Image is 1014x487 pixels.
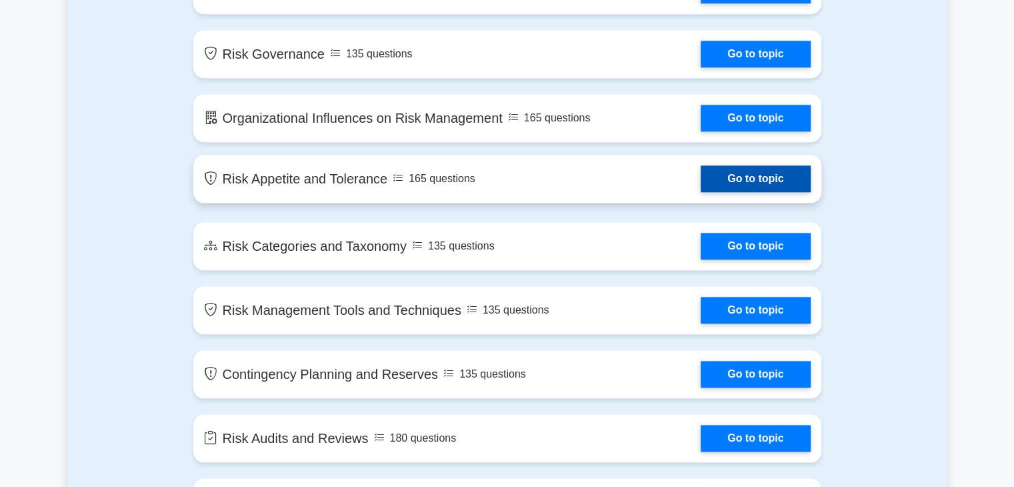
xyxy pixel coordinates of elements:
a: Go to topic [701,425,810,452]
a: Go to topic [701,361,810,388]
a: Go to topic [701,41,810,67]
a: Go to topic [701,297,810,324]
a: Go to topic [701,165,810,192]
a: Go to topic [701,233,810,260]
a: Go to topic [701,105,810,131]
